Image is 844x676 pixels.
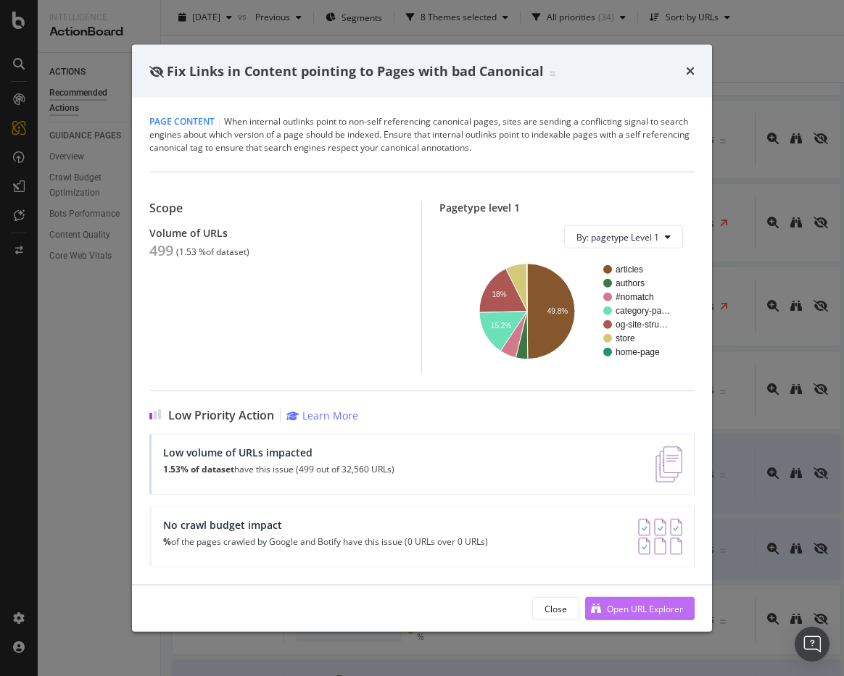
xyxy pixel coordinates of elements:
[564,225,683,249] button: By: pagetype Level 1
[616,320,668,330] text: og-site-stru…
[149,227,404,239] div: Volume of URLs
[686,62,695,80] div: times
[176,247,249,257] div: ( 1.53 % of dataset )
[576,230,659,243] span: By: pagetype Level 1
[286,409,358,422] a: Learn More
[492,291,507,299] text: 18%
[616,278,645,288] text: authors
[616,333,635,343] text: store
[167,62,544,79] span: Fix Links in Content pointing to Pages with bad Canonical
[163,537,488,547] p: of the pages crawled by Google and Botify have this issue (0 URLs over 0 URLs)
[149,115,215,128] span: Page Content
[132,44,712,632] div: modal
[616,264,643,275] text: articles
[149,242,173,259] div: 499
[545,602,567,614] div: Close
[439,201,695,214] div: Pagetype level 1
[163,446,394,459] div: Low volume of URLs impacted
[168,409,274,422] span: Low Priority Action
[547,307,568,315] text: 49.8%
[451,260,683,362] svg: A chart.
[163,519,488,531] div: No crawl budget impact
[163,464,394,475] p: have this issue (499 out of 32,560 URLs)
[607,602,683,614] div: Open URL Explorer
[616,347,660,357] text: home-page
[149,115,695,154] div: When internal outlinks point to non-self referencing canonical pages, sites are sending a conflic...
[217,115,222,128] span: |
[616,292,654,302] text: #nomatch
[550,71,555,75] img: Equal
[795,627,829,662] div: Open Intercom Messenger
[149,65,164,77] div: eye-slash
[149,201,404,215] div: Scope
[655,446,682,483] img: e5DMFwAAAABJRU5ErkJggg==
[616,306,670,316] text: category-pa…
[532,597,579,620] button: Close
[638,519,682,555] img: AY0oso9MOvYAAAAASUVORK5CYII=
[163,463,234,475] strong: 1.53% of dataset
[163,535,171,548] strong: %
[302,409,358,422] div: Learn More
[491,322,511,330] text: 15.2%
[585,597,695,620] button: Open URL Explorer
